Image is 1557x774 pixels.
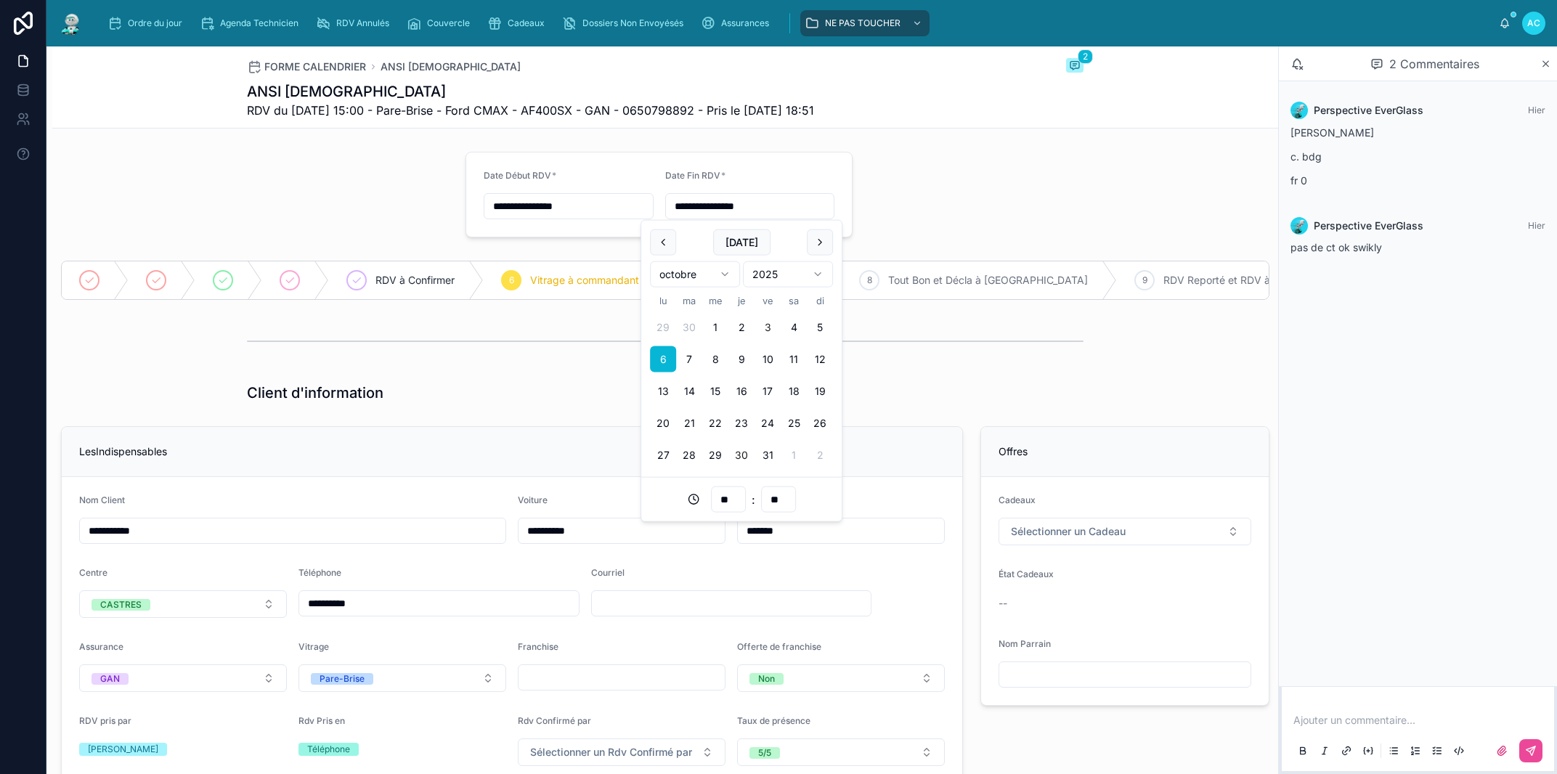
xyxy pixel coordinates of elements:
span: Indispensables [96,445,167,457]
span: Vitrage à commandant [530,273,639,288]
span: Nom Parrain [999,638,1051,649]
a: Assurances [696,10,779,36]
div: Téléphone [307,743,350,756]
span: Assurances [721,17,769,29]
span: Taux de présence [737,715,810,726]
span: Voiture [518,494,548,505]
h1: Client d'information [247,383,383,403]
th: vendredi [755,293,781,309]
span: Téléphone [298,567,341,578]
button: Bouton de sélection [79,590,287,618]
span: pas de ct ok swikly [1290,241,1382,253]
span: Hier [1528,220,1545,231]
button: 2 [1066,58,1084,76]
button: mardi 7 octobre 2025 [676,346,702,372]
th: mercredi [702,293,728,309]
span: Rdv Pris en [298,715,345,726]
button: lundi 13 octobre 2025 [650,378,676,404]
span: 2 [1078,49,1093,64]
span: RDV Reporté et RDV à Confirmer [1163,273,1320,288]
th: jeudi [728,293,755,309]
div: Pare-Brise [320,673,365,685]
span: RDV à Confirmer [375,273,455,288]
table: octobre 2025 [650,293,833,468]
span: Offerte de franchise [737,641,821,652]
button: vendredi 10 octobre 2025 [755,346,781,372]
span: Nom Client [79,494,125,505]
th: mardi [676,293,702,309]
div: : [650,486,833,513]
span: FORME CALENDRIER [264,60,366,74]
span: Offres [999,445,1028,457]
button: Bouton de sélection [737,738,945,766]
span: -- [999,596,1007,611]
button: Today, vendredi 3 octobre 2025 [755,314,781,341]
span: RDV Annulés [336,17,389,29]
button: Bouton de sélection [737,664,945,692]
div: GAN [100,673,120,685]
a: Agenda Technicien [195,10,309,36]
button: vendredi 31 octobre 2025 [755,442,781,468]
button: mercredi 29 octobre 2025 [702,442,728,468]
p: [PERSON_NAME] [1290,125,1545,140]
span: NE PAS TOUCHER [825,17,901,29]
button: mardi 28 octobre 2025 [676,442,702,468]
span: Ordre du jour [128,17,182,29]
h1: ANSI [DEMOGRAPHIC_DATA] [247,81,814,102]
button: mercredi 8 octobre 2025 [702,346,728,372]
button: jeudi 2 octobre 2025 [728,314,755,341]
a: Cadeaux [483,10,555,36]
button: Bouton de sélection [518,738,725,766]
button: mercredi 15 octobre 2025 [702,378,728,404]
span: Agenda Technicien [220,17,298,29]
span: État Cadeaux [999,569,1054,579]
span: Date Fin RDV [665,170,720,181]
div: CASTRES [100,599,142,611]
a: Dossiers Non Envoyésés [558,10,694,36]
span: Date Début RDV [484,170,551,181]
span: 2 Commentaires [1389,55,1479,73]
span: Assurance [79,641,123,652]
span: Courriel [591,567,625,578]
span: Tout Bon et Décla à [GEOGRAPHIC_DATA] [888,273,1088,288]
button: dimanche 5 octobre 2025 [807,314,833,341]
span: Cadeaux [999,494,1036,505]
button: dimanche 19 octobre 2025 [807,378,833,404]
span: Vitrage [298,641,329,652]
a: ANSI [DEMOGRAPHIC_DATA] [381,60,521,74]
div: Non [758,673,775,685]
span: RDV du [DATE] 15:00 - Pare-Brise - Ford CMAX - AF400SX - GAN - 0650798892 - Pris le [DATE] 18:51 [247,102,814,119]
button: jeudi 23 octobre 2025 [728,410,755,436]
button: vendredi 17 octobre 2025 [755,378,781,404]
span: 8 [867,274,872,286]
th: lundi [650,293,676,309]
button: Bouton de sélection [999,518,1251,545]
button: lundi 20 octobre 2025 [650,410,676,436]
span: Sélectionner un Rdv Confirmé par [530,745,692,759]
span: RDV pris par [79,715,131,726]
div: contenu glissant [96,7,1499,39]
span: Sélectionner un Cadeau [1011,524,1126,539]
button: dimanche 26 octobre 2025 [807,410,833,436]
button: jeudi 16 octobre 2025 [728,378,755,404]
span: 9 [1142,274,1147,286]
span: Dossiers Non Envoyésés [582,17,683,29]
span: Perspective EverGlass [1314,219,1423,233]
button: jeudi 9 octobre 2025 [728,346,755,372]
button: [DATE] [713,229,771,256]
button: mercredi 22 octobre 2025 [702,410,728,436]
span: Perspective EverGlass [1314,103,1423,118]
button: lundi 29 septembre 2025 [650,314,676,341]
button: samedi 25 octobre 2025 [781,410,807,436]
button: mercredi 1 octobre 2025 [702,314,728,341]
button: dimanche 2 novembre 2025 [807,442,833,468]
a: Ordre du jour [103,10,192,36]
a: RDV Annulés [312,10,399,36]
span: Rdv Confirmé par [518,715,591,726]
button: mardi 30 septembre 2025 [676,314,702,341]
button: samedi 18 octobre 2025 [781,378,807,404]
a: NE PAS TOUCHER [800,10,930,36]
button: samedi 11 octobre 2025 [781,346,807,372]
div: 5/5 [758,747,771,759]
